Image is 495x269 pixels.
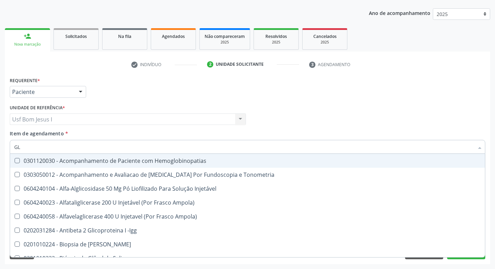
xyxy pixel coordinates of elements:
[118,33,131,39] span: Na fila
[216,61,264,68] div: Unidade solicitante
[259,40,294,45] div: 2025
[14,255,481,261] div: 0201010232 - Biópsia de Glândula Salivar
[14,158,481,164] div: 0301120030 - Acompanhamento de Paciente com Hemoglobinopatias
[14,172,481,177] div: 0303050012 - Acompanhamento e Avaliacao de [MEDICAL_DATA] Por Fundoscopia e Tonometria
[10,103,65,113] label: Unidade de referência
[14,140,474,154] input: Buscar por procedimentos
[369,8,430,17] p: Ano de acompanhamento
[307,40,342,45] div: 2025
[205,33,245,39] span: Não compareceram
[207,61,213,68] div: 2
[205,40,245,45] div: 2025
[14,242,481,247] div: 0201010224 - Biopsia de [PERSON_NAME]
[162,33,185,39] span: Agendados
[14,214,481,219] div: 0604240058 - Alfavelaglicerase 400 U Injetavel (Por Frasco Ampola)
[24,32,31,40] div: person_add
[10,75,40,86] label: Requerente
[12,88,72,95] span: Paciente
[10,42,45,47] div: Nova marcação
[14,186,481,191] div: 0604240104 - Alfa-Alglicosidase 50 Mg Pó Liofilizado Para Solução Injetável
[14,200,481,205] div: 0604240023 - Alfataliglicerase 200 U Injetável (Por Frasco Ampola)
[313,33,337,39] span: Cancelados
[265,33,287,39] span: Resolvidos
[65,33,87,39] span: Solicitados
[14,228,481,233] div: 0202031284 - Antibeta 2 Glicoproteina I -Igg
[10,130,64,137] span: Item de agendamento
